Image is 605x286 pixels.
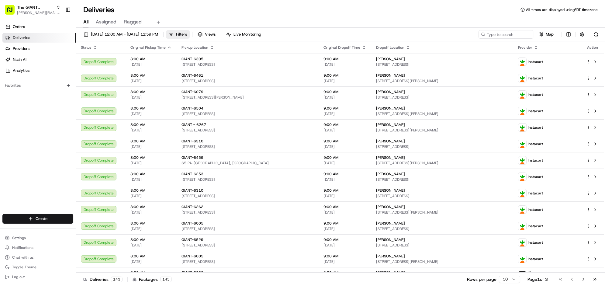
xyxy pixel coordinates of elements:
[130,226,172,231] span: [DATE]
[323,73,366,78] span: 9:00 AM
[592,30,600,39] button: Refresh
[376,226,508,231] span: [STREET_ADDRESS]
[13,46,29,51] span: Providers
[81,30,161,39] button: [DATE] 12:00 AM - [DATE] 11:59 PM
[130,210,172,215] span: [DATE]
[205,32,216,37] span: Views
[130,73,172,78] span: 8:00 AM
[181,139,203,144] span: GIANT-6310
[376,144,508,149] span: [STREET_ADDRESS]
[528,109,543,113] span: Instacart
[2,33,76,43] a: Deliveries
[81,45,91,50] span: Status
[528,191,543,196] span: Instacart
[176,32,187,37] span: Filters
[130,89,172,94] span: 8:00 AM
[181,57,203,61] span: GIANT-6305
[130,254,172,259] span: 8:00 AM
[12,255,34,260] span: Chat with us!
[528,224,543,228] span: Instacart
[376,188,405,193] span: [PERSON_NAME]
[323,237,366,242] span: 9:00 AM
[323,45,360,50] span: Original Dropoff Time
[130,122,172,127] span: 8:00 AM
[376,270,405,275] span: [PERSON_NAME]
[376,254,405,259] span: [PERSON_NAME]
[528,59,543,64] span: Instacart
[323,194,366,198] span: [DATE]
[130,161,172,166] span: [DATE]
[181,62,314,67] span: [STREET_ADDRESS]
[103,114,111,121] button: Start new chat
[376,128,508,133] span: [STREET_ADDRESS][PERSON_NAME]
[181,45,208,50] span: Pickup Location
[2,234,73,242] button: Settings
[518,189,526,197] img: profile_instacart_ahold_partner.png
[17,10,60,15] button: [PERSON_NAME][EMAIL_ADDRESS][DOMAIN_NAME]
[13,57,26,62] span: Nash AI
[323,106,366,111] span: 9:00 AM
[2,2,63,17] button: The GIANT Company[PERSON_NAME][EMAIL_ADDRESS][DOMAIN_NAME]
[376,95,508,100] span: [STREET_ADDRESS]
[181,155,203,160] span: GIANT-6455
[546,32,554,37] span: Map
[323,221,366,226] span: 9:00 AM
[12,142,47,148] span: Knowledge Base
[181,243,314,248] span: [STREET_ADDRESS]
[130,57,172,61] span: 8:00 AM
[181,221,203,226] span: GIANT-6005
[323,226,366,231] span: [DATE]
[181,128,314,133] span: [STREET_ADDRESS]
[130,106,172,111] span: 8:00 AM
[528,76,543,81] span: Instacart
[6,78,111,88] p: Welcome 👋
[323,89,366,94] span: 9:00 AM
[323,243,366,248] span: [DATE]
[6,143,11,148] div: 📗
[518,45,532,50] span: Provider
[83,18,88,26] span: All
[518,173,526,181] img: profile_instacart_ahold_partner.png
[376,73,405,78] span: [PERSON_NAME]
[181,78,314,83] span: [STREET_ADDRESS]
[181,259,314,264] span: [STREET_ADDRESS]
[181,161,314,166] span: 65 PA-[GEOGRAPHIC_DATA], [GEOGRAPHIC_DATA]
[376,221,405,226] span: [PERSON_NAME]
[323,139,366,144] span: 9:00 AM
[376,194,508,198] span: [STREET_ADDRESS]
[323,95,366,100] span: [DATE]
[2,263,73,271] button: Toggle Theme
[36,216,47,221] span: Create
[376,139,405,144] span: [PERSON_NAME]
[528,141,543,146] span: Instacart
[130,62,172,67] span: [DATE]
[130,243,172,248] span: [DATE]
[376,177,508,182] span: [STREET_ADDRESS]
[323,161,366,166] span: [DATE]
[518,255,526,263] img: profile_instacart_ahold_partner.png
[51,143,56,148] div: 💻
[130,259,172,264] span: [DATE]
[527,276,548,282] div: Page 1 of 3
[323,172,366,176] span: 9:00 AM
[518,271,526,279] img: profile_uber_ahold_partner.png
[130,204,172,209] span: 8:00 AM
[376,78,508,83] span: [STREET_ADDRESS][PERSON_NAME]
[323,155,366,160] span: 9:00 AM
[528,207,543,212] span: Instacart
[181,254,203,259] span: GIANT-6005
[181,172,203,176] span: GIANT-6253
[130,177,172,182] span: [DATE]
[130,270,172,275] span: 8:00 AM
[376,259,508,264] span: [STREET_ADDRESS][PERSON_NAME]
[323,210,366,215] span: [DATE]
[518,74,526,82] img: profile_instacart_ahold_partner.png
[49,140,100,151] a: 💻API Documentation
[181,106,203,111] span: GIANT-6504
[130,237,172,242] span: 8:00 AM
[133,276,172,282] div: Packages
[181,89,203,94] span: GIANT-6079
[181,122,206,127] span: GIANT - 6267
[181,226,314,231] span: [STREET_ADDRESS]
